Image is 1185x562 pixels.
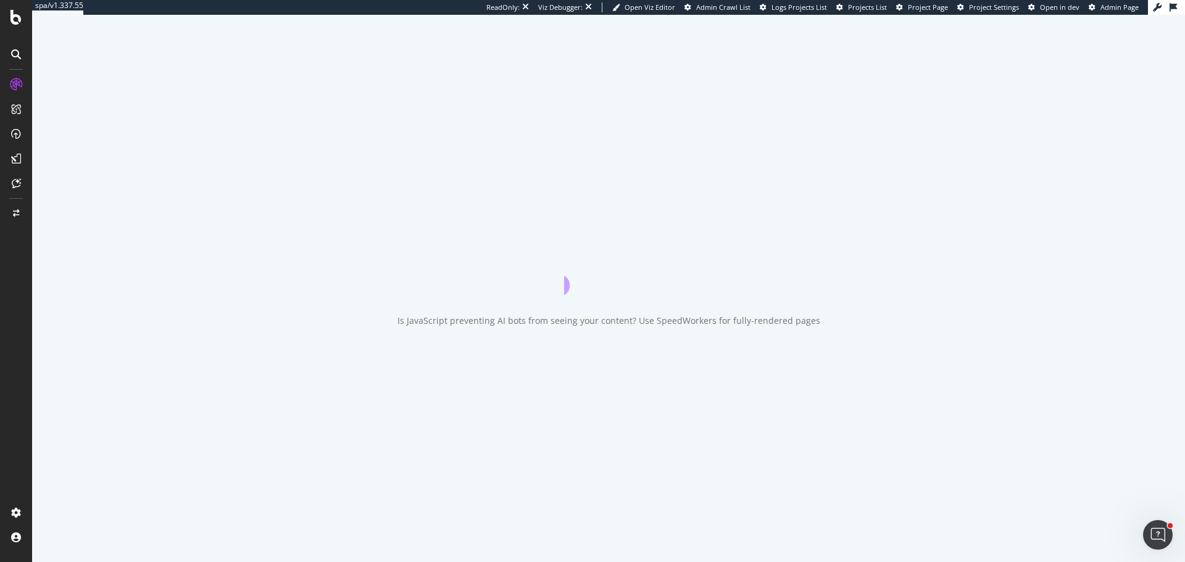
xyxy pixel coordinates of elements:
span: Open in dev [1040,2,1079,12]
a: Open Viz Editor [612,2,675,12]
a: Admin Page [1089,2,1139,12]
span: Logs Projects List [771,2,827,12]
a: Open in dev [1028,2,1079,12]
span: Open Viz Editor [625,2,675,12]
a: Project Page [896,2,948,12]
span: Project Settings [969,2,1019,12]
a: Project Settings [957,2,1019,12]
span: Admin Crawl List [696,2,750,12]
span: Admin Page [1100,2,1139,12]
div: ReadOnly: [486,2,520,12]
a: Admin Crawl List [684,2,750,12]
span: Projects List [848,2,887,12]
a: Projects List [836,2,887,12]
div: Is JavaScript preventing AI bots from seeing your content? Use SpeedWorkers for fully-rendered pages [397,315,820,327]
span: Project Page [908,2,948,12]
iframe: Intercom live chat [1143,520,1173,550]
a: Logs Projects List [760,2,827,12]
div: Viz Debugger: [538,2,583,12]
div: animation [564,250,653,295]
